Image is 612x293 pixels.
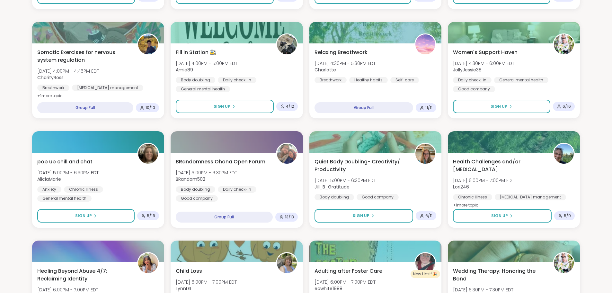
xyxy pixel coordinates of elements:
div: Group Full [315,102,413,113]
div: [MEDICAL_DATA] management [72,85,143,91]
div: Chronic Illness [453,194,492,200]
button: Sign Up [315,209,413,223]
img: Lori246 [554,144,574,164]
img: JollyJessie38 [554,34,574,54]
div: Good company [453,86,495,92]
b: Jill_B_Gratitude [315,184,350,190]
span: [DATE] 4:30PM - 5:30PM EDT [315,60,376,67]
img: LynnLG [277,253,297,273]
span: 5 / 16 [147,213,155,218]
span: [DATE] 6:00PM - 7:00PM EDT [453,177,514,184]
span: 11 / 11 [425,105,432,110]
img: CharIotte [415,34,435,54]
span: Child Loss [176,267,202,275]
b: LynnLG [176,285,191,292]
span: Fill in Station 🚉 [176,49,216,56]
div: Body doubling [176,77,215,83]
span: [DATE] 6:00PM - 7:00PM EDT [176,279,237,285]
b: CharIotte [315,67,336,73]
span: 4 / 12 [286,104,294,109]
img: JollyJessie38 [554,253,574,273]
span: 6 / 16 [563,104,571,109]
span: 13 / 13 [285,215,294,220]
span: [DATE] 5:00PM - 6:30PM EDT [176,169,237,176]
button: Sign Up [37,209,135,223]
span: Sign Up [75,213,92,219]
span: Women's Support Haven [453,49,518,56]
div: Body doubling [176,186,215,193]
div: Daily check-in [453,77,492,83]
b: BRandom502 [176,176,205,182]
span: 5 / 9 [564,213,571,218]
img: AliciaMarie [138,144,158,164]
b: Amie89 [176,67,193,73]
button: Sign Up [453,209,552,223]
div: Self-care [390,77,419,83]
img: CharityRoss [138,34,158,54]
span: Sign Up [491,104,507,109]
div: Good company [176,195,218,202]
b: AliciaMarie [37,176,61,182]
span: Somatic Exercises for nervous system regulation [37,49,130,64]
span: Relaxing Breathwork [315,49,368,56]
span: [DATE] 4:00PM - 4:45PM EDT [37,68,99,74]
img: sarah28 [138,253,158,273]
div: [MEDICAL_DATA] management [495,194,566,200]
span: [DATE] 6:00PM - 7:00PM EDT [315,279,376,285]
span: pop up chill and chat [37,158,93,166]
div: Daily check-in [218,186,256,193]
div: Chronic Illness [64,186,103,193]
span: [DATE] 4:00PM - 5:00PM EDT [176,60,237,67]
button: Sign Up [453,100,550,113]
div: Group Full [176,212,272,223]
span: Healing Beyond Abuse 4/7: Reclaiming Identity [37,267,130,283]
span: Sign Up [491,213,508,219]
div: Group Full [37,102,133,113]
div: General mental health [176,86,230,92]
span: 10 / 10 [146,105,155,110]
span: [DATE] 6:30PM - 7:30PM EDT [453,287,513,293]
img: BRandom502 [277,144,297,164]
button: Sign Up [176,100,273,113]
div: Breathwork [37,85,69,91]
div: Body doubling [315,194,354,200]
div: Good company [357,194,399,200]
div: Healthy habits [349,77,388,83]
span: [DATE] 6:00PM - 7:00PM EDT [37,287,98,293]
span: [DATE] 4:30PM - 6:00PM EDT [453,60,514,67]
div: New Host! 🎉 [411,270,440,278]
span: Wedding Therapy: Honoring the Bond [453,267,546,283]
div: Breathwork [315,77,347,83]
b: ecwhite1988 [315,285,342,292]
span: [DATE] 5:00PM - 6:30PM EDT [37,169,99,176]
span: Health Challenges and/or [MEDICAL_DATA] [453,158,546,173]
div: General mental health [37,195,92,202]
b: JollyJessie38 [453,67,482,73]
img: Amie89 [277,34,297,54]
b: Lori246 [453,184,469,190]
span: BRandomness Ohana Open Forum [176,158,265,166]
span: Sign Up [214,104,230,109]
img: ecwhite1988 [415,253,435,273]
span: [DATE] 5:00PM - 6:30PM EDT [315,177,376,184]
div: Daily check-in [218,77,256,83]
b: CharityRoss [37,74,64,81]
img: Jill_B_Gratitude [415,144,435,164]
span: Quiet Body Doubling- Creativity/ Productivity [315,158,407,173]
div: Anxiety [37,186,61,193]
div: General mental health [494,77,548,83]
span: 6 / 11 [425,213,432,218]
span: Sign Up [353,213,369,219]
span: Adulting after Foster Care [315,267,382,275]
